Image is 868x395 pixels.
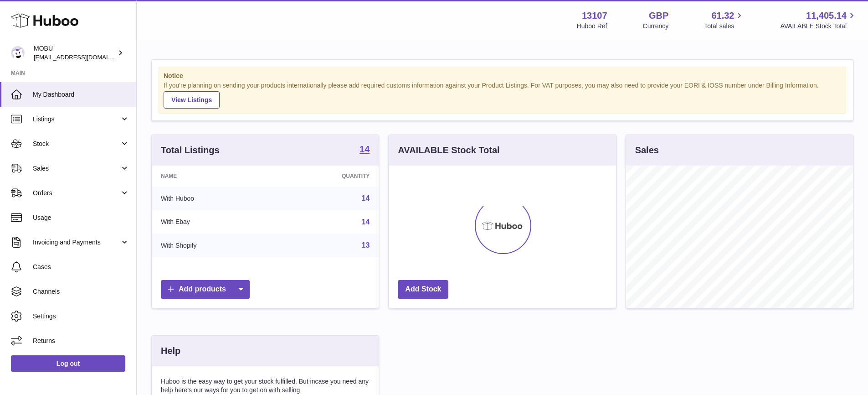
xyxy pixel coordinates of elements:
[33,213,129,222] span: Usage
[33,115,120,124] span: Listings
[704,10,745,31] a: 61.32 Total sales
[711,10,734,22] span: 61.32
[704,22,745,31] span: Total sales
[164,81,841,109] div: If you're planning on sending your products internationally please add required customs informati...
[780,10,857,31] a: 11,405.14 AVAILABLE Stock Total
[649,10,668,22] strong: GBP
[152,187,274,210] td: With Huboo
[362,194,370,202] a: 14
[152,234,274,257] td: With Shopify
[33,189,120,197] span: Orders
[152,166,274,187] th: Name
[635,144,659,156] h3: Sales
[360,145,370,156] a: 14
[33,337,129,345] span: Returns
[11,355,125,372] a: Log out
[164,91,220,109] a: View Listings
[274,166,379,187] th: Quantity
[582,10,607,22] strong: 13107
[11,46,25,60] img: mo@mobu.co.uk
[152,210,274,234] td: With Ebay
[362,241,370,249] a: 13
[33,164,120,173] span: Sales
[161,345,180,357] h3: Help
[33,312,129,321] span: Settings
[33,238,120,247] span: Invoicing and Payments
[33,90,129,99] span: My Dashboard
[360,145,370,154] strong: 14
[33,263,129,271] span: Cases
[161,377,370,395] p: Huboo is the easy way to get your stock fulfilled. But incase you need any help here's our ways f...
[33,287,129,296] span: Channels
[780,22,857,31] span: AVAILABLE Stock Total
[398,280,448,299] a: Add Stock
[34,53,134,61] span: [EMAIL_ADDRESS][DOMAIN_NAME]
[161,280,250,299] a: Add products
[577,22,607,31] div: Huboo Ref
[161,144,220,156] h3: Total Listings
[398,144,499,156] h3: AVAILABLE Stock Total
[643,22,669,31] div: Currency
[164,72,841,80] strong: Notice
[33,140,120,148] span: Stock
[362,218,370,226] a: 14
[806,10,847,22] span: 11,405.14
[34,44,116,62] div: MOBU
